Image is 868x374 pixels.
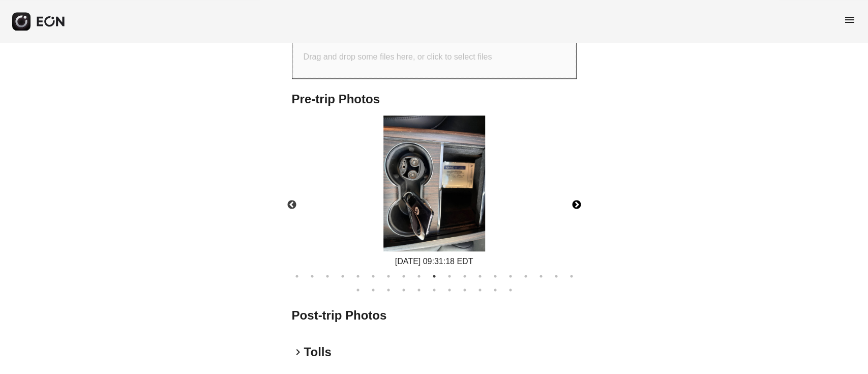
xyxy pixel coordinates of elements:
p: Drag and drop some files here, or click to select files [304,51,492,63]
button: 11 [444,271,455,281]
button: 21 [368,285,378,295]
h2: Tolls [304,344,332,360]
button: 9 [414,271,424,281]
button: 28 [475,285,485,295]
button: 18 [551,271,561,281]
h2: Pre-trip Photos [292,91,577,107]
button: 13 [475,271,485,281]
img: https://fastfleet.me/rails/active_storage/blobs/redirect/eyJfcmFpbHMiOnsibWVzc2FnZSI6IkJBaHBBMnhy... [383,116,485,251]
button: 12 [460,271,470,281]
button: 16 [521,271,531,281]
button: 5 [353,271,363,281]
div: [DATE] 09:31:18 EDT [383,255,485,268]
button: 27 [460,285,470,295]
span: keyboard_arrow_right [292,346,304,358]
span: menu [844,14,856,26]
button: 7 [383,271,394,281]
button: Previous [274,187,310,223]
button: 3 [322,271,333,281]
button: 17 [536,271,546,281]
button: 2 [307,271,317,281]
button: 30 [505,285,516,295]
button: 4 [338,271,348,281]
button: 15 [505,271,516,281]
button: 1 [292,271,302,281]
h2: Post-trip Photos [292,307,577,324]
button: Next [559,187,594,223]
button: 20 [353,285,363,295]
button: 8 [399,271,409,281]
button: 19 [566,271,577,281]
button: 24 [414,285,424,295]
button: 14 [490,271,500,281]
button: 29 [490,285,500,295]
button: 22 [383,285,394,295]
button: 25 [429,285,439,295]
button: 10 [429,271,439,281]
button: 26 [444,285,455,295]
button: 23 [399,285,409,295]
button: 6 [368,271,378,281]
